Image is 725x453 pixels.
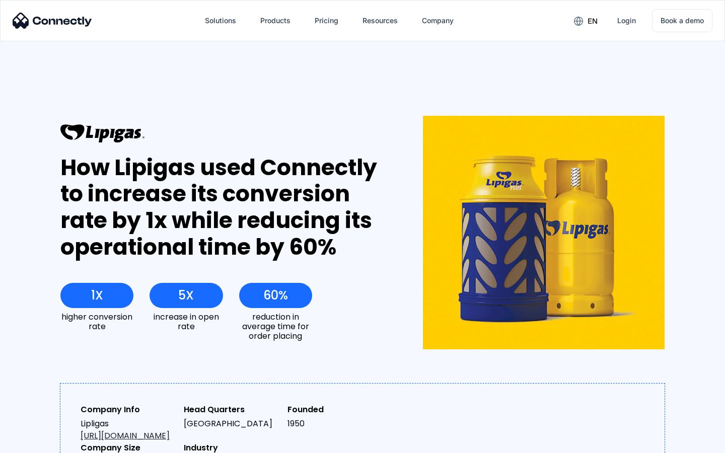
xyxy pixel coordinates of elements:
div: Company [422,14,454,28]
div: 1950 [287,418,383,430]
div: increase in open rate [150,312,223,331]
div: How Lipigas used Connectly to increase its conversion rate by 1x while reducing its operational t... [60,155,386,261]
img: Connectly Logo [13,13,92,29]
div: en [588,14,598,28]
div: 60% [263,288,288,303]
div: 5X [178,288,194,303]
div: higher conversion rate [60,312,133,331]
div: Pricing [315,14,338,28]
a: Pricing [307,9,346,33]
div: Head Quarters [184,404,279,416]
div: [GEOGRAPHIC_DATA] [184,418,279,430]
div: Resources [362,14,398,28]
ul: Language list [20,435,60,449]
a: [URL][DOMAIN_NAME] [81,430,170,441]
div: Company Info [81,404,176,416]
div: Login [617,14,636,28]
div: reduction in average time for order placing [239,312,312,341]
div: Solutions [205,14,236,28]
div: Products [260,14,291,28]
div: 1X [91,288,103,303]
a: Login [609,9,644,33]
a: Book a demo [652,9,712,32]
aside: Language selected: English [10,435,60,449]
div: Founded [287,404,383,416]
div: Lipligas [81,418,176,442]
